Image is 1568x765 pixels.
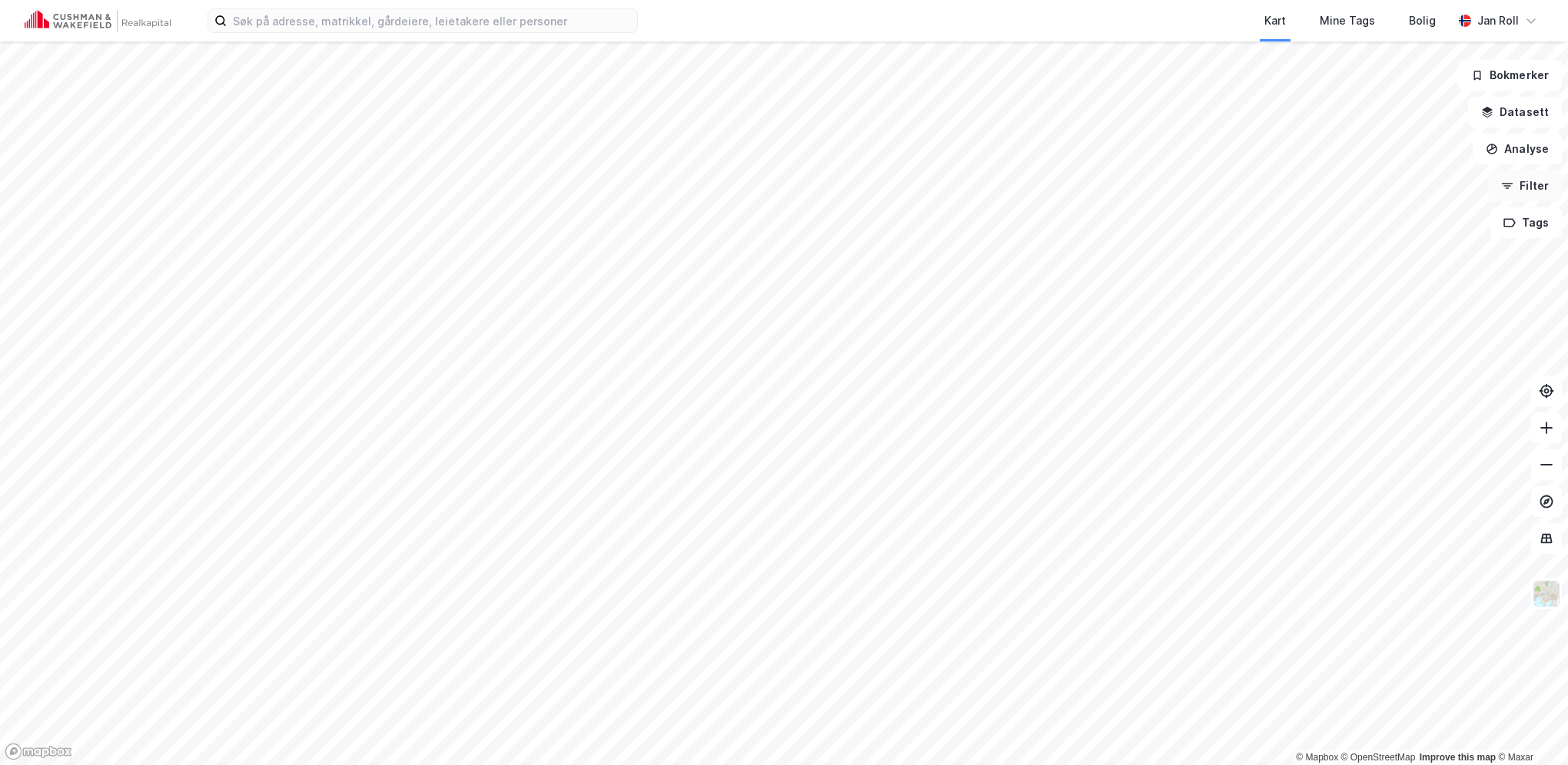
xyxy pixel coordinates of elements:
[1491,691,1568,765] div: Kontrollprogram for chat
[25,10,171,31] img: cushman-wakefield-realkapital-logo.202ea83816669bd177139c58696a8fa1.svg
[1341,752,1416,763] a: OpenStreetMap
[1320,12,1375,30] div: Mine Tags
[5,743,72,760] a: Mapbox homepage
[1491,691,1568,765] iframe: Chat Widget
[1409,12,1436,30] div: Bolig
[1532,579,1561,608] img: Z
[1458,60,1562,91] button: Bokmerker
[1468,97,1562,127] button: Datasett
[1477,12,1519,30] div: Jan Roll
[1488,171,1562,201] button: Filter
[1264,12,1286,30] div: Kart
[1473,134,1562,164] button: Analyse
[227,9,637,32] input: Søk på adresse, matrikkel, gårdeiere, leietakere eller personer
[1296,752,1338,763] a: Mapbox
[1420,752,1496,763] a: Improve this map
[1490,207,1562,238] button: Tags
